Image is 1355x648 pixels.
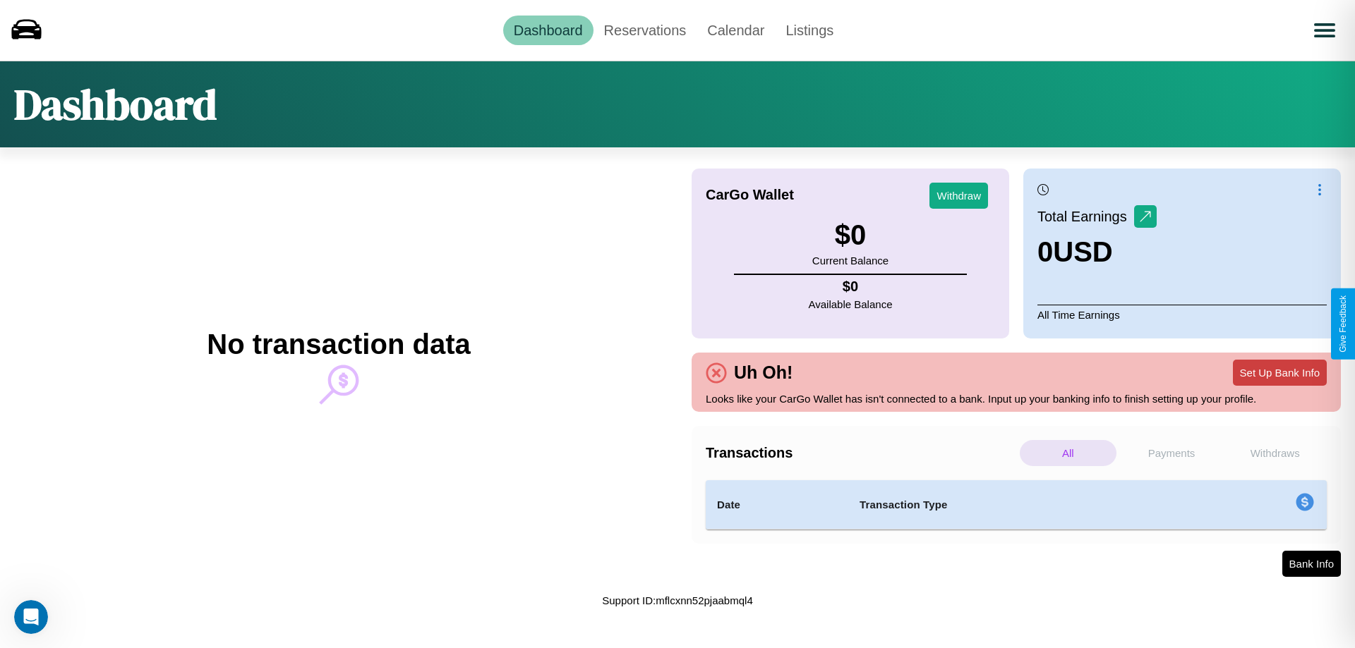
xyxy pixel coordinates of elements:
[727,362,800,383] h4: Uh Oh!
[929,183,988,209] button: Withdraw
[1037,305,1327,324] p: All Time Earnings
[1037,204,1134,229] p: Total Earnings
[717,496,837,513] h4: Date
[860,496,1180,513] h4: Transaction Type
[1305,11,1344,50] button: Open menu
[812,251,889,270] p: Current Balance
[775,16,844,45] a: Listings
[1227,440,1323,466] p: Withdraws
[14,75,217,133] h1: Dashboard
[809,279,893,295] h4: $ 0
[809,295,893,314] p: Available Balance
[207,329,470,360] h2: No transaction data
[1338,295,1348,353] div: Give Feedback
[1020,440,1116,466] p: All
[706,187,794,203] h4: CarGo Wallet
[1233,360,1327,386] button: Set Up Bank Info
[706,389,1327,408] p: Looks like your CarGo Wallet has isn't connected to a bank. Input up your banking info to finish ...
[1124,440,1220,466] p: Payments
[812,219,889,251] h3: $ 0
[503,16,594,45] a: Dashboard
[1282,551,1341,577] button: Bank Info
[1037,236,1157,268] h3: 0 USD
[697,16,775,45] a: Calendar
[706,480,1327,530] table: simple table
[594,16,697,45] a: Reservations
[14,600,48,634] iframe: Intercom live chat
[602,591,752,610] p: Support ID: mflcxnn52pjaabmql4
[706,445,1016,461] h4: Transactions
